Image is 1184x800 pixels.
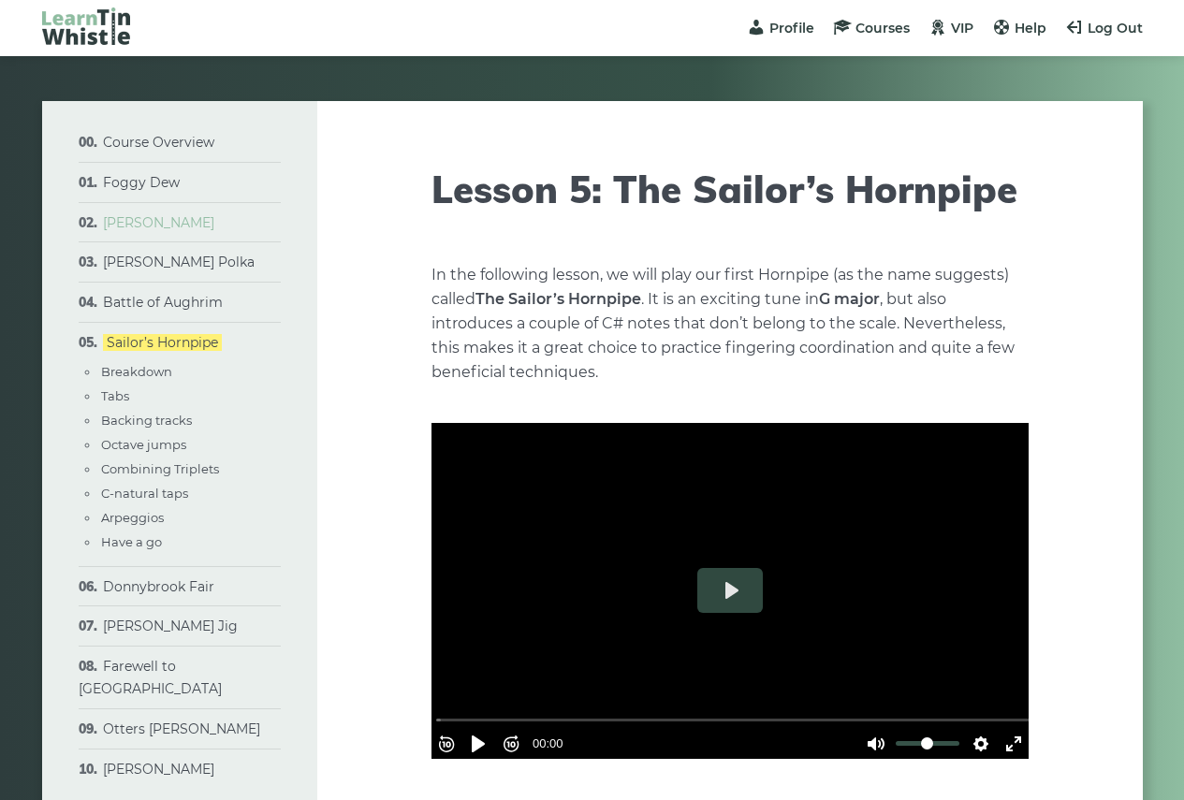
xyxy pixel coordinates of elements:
a: Profile [747,20,814,36]
span: Help [1015,20,1046,36]
a: Have a go [101,534,162,549]
a: Tabs [101,388,129,403]
a: Farewell to [GEOGRAPHIC_DATA] [79,658,222,697]
span: VIP [951,20,973,36]
a: Battle of Aughrim [103,294,223,311]
a: C-natural taps [101,486,188,501]
a: [PERSON_NAME] Jig [103,618,238,634]
h1: Lesson 5: The Sailor’s Hornpipe [431,167,1029,211]
a: Log Out [1065,20,1143,36]
span: Log Out [1088,20,1143,36]
span: Courses [855,20,910,36]
a: [PERSON_NAME] [103,761,214,778]
a: Course Overview [103,134,214,151]
a: [PERSON_NAME] Polka [103,254,255,270]
a: VIP [928,20,973,36]
img: LearnTinWhistle.com [42,7,130,45]
a: Sailor’s Hornpipe [103,334,222,351]
a: [PERSON_NAME] [103,214,214,231]
p: In the following lesson, we will play our first Hornpipe (as the name suggests) called . It is an... [431,263,1029,385]
a: Donnybrook Fair [103,578,214,595]
a: Courses [833,20,910,36]
a: Foggy Dew [103,174,180,191]
a: Combining Triplets [101,461,219,476]
span: Profile [769,20,814,36]
a: Help [992,20,1046,36]
a: Otters [PERSON_NAME] [103,720,260,737]
a: Breakdown [101,364,172,379]
a: Arpeggios [101,510,164,525]
a: Backing tracks [101,413,192,428]
strong: G major [819,290,880,308]
a: Octave jumps [101,437,186,452]
strong: The Sailor’s Hornpipe [475,290,641,308]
